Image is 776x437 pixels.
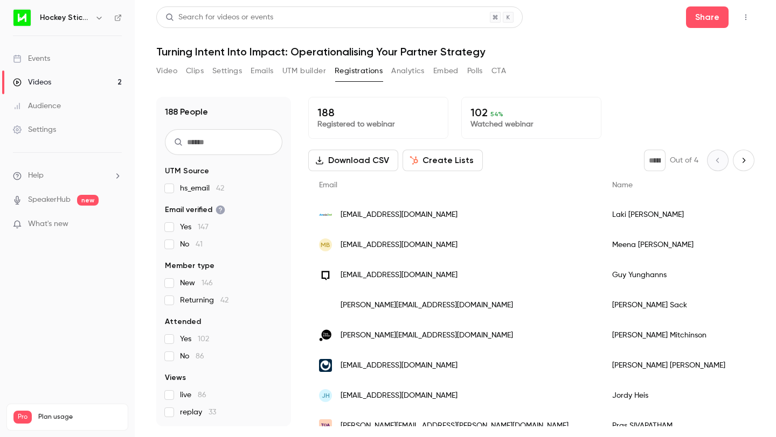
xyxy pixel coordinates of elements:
[180,239,203,250] span: No
[165,205,225,215] span: Email verified
[156,45,754,58] h1: Turning Intent Into Impact: Operationalising Your Partner Strategy
[341,300,513,311] span: [PERSON_NAME][EMAIL_ADDRESS][DOMAIN_NAME]
[335,62,383,80] button: Registrations
[319,299,332,312] img: collaborare.com.au
[165,12,273,23] div: Search for videos or events
[180,390,206,400] span: live
[165,105,208,118] h1: 188 People
[341,420,569,432] span: [PERSON_NAME][EMAIL_ADDRESS][PERSON_NAME][DOMAIN_NAME]
[403,150,483,171] button: Create Lists
[198,391,206,399] span: 86
[490,110,503,118] span: 54 %
[251,62,273,80] button: Emails
[180,222,209,232] span: Yes
[341,360,458,371] span: [EMAIL_ADDRESS][DOMAIN_NAME]
[186,62,204,80] button: Clips
[308,150,398,171] button: Download CSV
[737,9,754,26] button: Top Bar Actions
[13,124,56,135] div: Settings
[341,209,458,221] span: [EMAIL_ADDRESS][DOMAIN_NAME]
[319,181,337,189] span: Email
[317,106,439,119] p: 188
[198,223,209,231] span: 147
[180,334,209,344] span: Yes
[13,411,32,424] span: Pro
[165,260,214,271] span: Member type
[319,359,332,372] img: orah.com
[156,62,177,80] button: Video
[220,297,228,304] span: 42
[212,62,242,80] button: Settings
[13,101,61,111] div: Audience
[433,62,459,80] button: Embed
[28,194,71,206] a: SpeakerHub
[612,181,633,189] span: Name
[321,240,330,250] span: MB
[198,335,209,343] span: 102
[13,170,122,181] li: help-dropdown-opener
[216,185,224,192] span: 42
[467,62,483,80] button: Polls
[319,419,332,432] img: toaglobal.com
[180,278,213,288] span: New
[319,329,332,342] img: thinkandgrowinc.com
[28,219,68,230] span: What's new
[165,372,186,383] span: Views
[341,330,513,341] span: [PERSON_NAME][EMAIL_ADDRESS][DOMAIN_NAME]
[341,390,458,401] span: [EMAIL_ADDRESS][DOMAIN_NAME]
[341,270,458,281] span: [EMAIL_ADDRESS][DOMAIN_NAME]
[470,106,592,119] p: 102
[77,195,99,206] span: new
[28,170,44,181] span: Help
[686,6,729,28] button: Share
[40,12,91,23] h6: Hockey Stick Advisory
[319,269,332,281] img: qbox.com.au
[180,295,228,306] span: Returning
[341,239,458,251] span: [EMAIL_ADDRESS][DOMAIN_NAME]
[13,77,51,88] div: Videos
[491,62,506,80] button: CTA
[670,155,698,166] p: Out of 4
[109,220,122,229] iframe: Noticeable Trigger
[196,241,203,248] span: 41
[317,119,439,130] p: Registered to webinar
[209,408,216,416] span: 33
[733,150,754,171] button: Next page
[180,351,204,362] span: No
[165,316,201,327] span: Attended
[180,183,224,194] span: hs_email
[391,62,425,80] button: Analytics
[470,119,592,130] p: Watched webinar
[13,53,50,64] div: Events
[196,353,204,360] span: 86
[38,413,121,421] span: Plan usage
[180,407,216,418] span: replay
[322,391,330,400] span: JH
[165,166,209,177] span: UTM Source
[319,208,332,221] img: anvizent.com
[282,62,326,80] button: UTM builder
[202,279,213,287] span: 146
[13,9,31,26] img: Hockey Stick Advisory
